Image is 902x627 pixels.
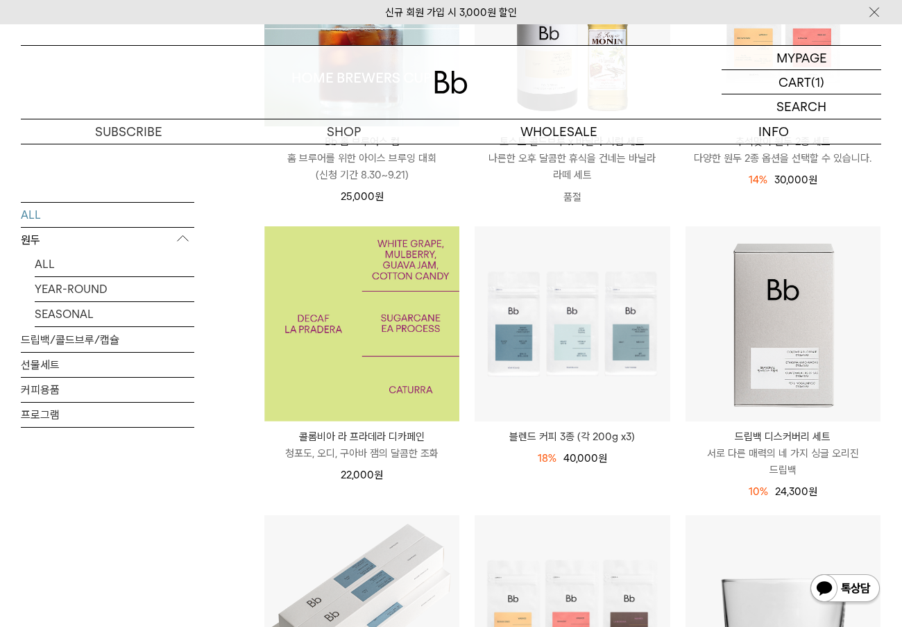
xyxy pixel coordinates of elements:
span: 원 [374,469,383,481]
p: 품절 [475,183,670,211]
a: YEAR-ROUND [35,276,194,301]
p: 나른한 오후 달콤한 휴식을 건네는 바닐라 라떼 세트 [475,150,670,183]
img: 카카오톡 채널 1:1 채팅 버튼 [809,573,881,606]
a: Bb 홈 브루어스 컵 홈 브루어를 위한 아이스 브루잉 대회(신청 기간 8.30~9.21) [264,133,459,183]
p: (1) [811,70,824,94]
p: 청포도, 오디, 구아바 잼의 달콤한 조화 [264,445,459,462]
img: 드립백 디스커버리 세트 [686,226,880,421]
a: ALL [21,202,194,226]
p: INFO [666,119,881,144]
a: 드립백 디스커버리 세트 서로 다른 매력의 네 가지 싱글 오리진 드립백 [686,428,880,478]
span: 40,000 [563,452,607,465]
a: 콜롬비아 라 프라데라 디카페인 [264,226,459,421]
img: 1000001187_add2_054.jpg [264,226,459,421]
img: 로고 [434,71,468,94]
a: 선물세트 [21,352,194,376]
a: SUBSCRIBE [21,119,236,144]
a: 신규 회원 가입 시 3,000원 할인 [385,6,517,19]
p: SEARCH [776,94,826,119]
span: 원 [375,190,384,203]
p: 다양한 원두 2종 옵션을 선택할 수 있습니다. [686,150,880,167]
p: 서로 다른 매력의 네 가지 싱글 오리진 드립백 [686,445,880,478]
a: 토스트 콜드브루 x 바닐라 시럽 세트 나른한 오후 달콤한 휴식을 건네는 바닐라 라떼 세트 [475,133,670,183]
p: WHOLESALE [451,119,666,144]
p: 드립백 디스커버리 세트 [686,428,880,445]
p: MYPAGE [776,46,827,69]
span: 원 [808,485,817,498]
span: 원 [598,452,607,465]
div: 18% [538,450,556,467]
span: 원 [808,174,817,186]
div: 10% [749,483,768,500]
img: 블렌드 커피 3종 (각 200g x3) [475,226,670,421]
a: SHOP [236,119,451,144]
a: 커피용품 [21,377,194,401]
a: MYPAGE [722,46,881,70]
p: 콜롬비아 라 프라데라 디카페인 [264,428,459,445]
p: CART [778,70,811,94]
p: 홈 브루어를 위한 아이스 브루잉 대회 (신청 기간 8.30~9.21) [264,150,459,183]
span: 22,000 [341,469,383,481]
a: 추석맞이 원두 2종 세트 다양한 원두 2종 옵션을 선택할 수 있습니다. [686,133,880,167]
a: 블렌드 커피 3종 (각 200g x3) [475,428,670,445]
a: ALL [35,251,194,276]
a: 콜롬비아 라 프라데라 디카페인 청포도, 오디, 구아바 잼의 달콤한 조화 [264,428,459,462]
a: 프로그램 [21,402,194,426]
span: 30,000 [774,174,817,186]
a: CART (1) [722,70,881,94]
a: 드립백/콜드브루/캡슐 [21,327,194,351]
a: SEASONAL [35,301,194,326]
p: 원두 [21,227,194,252]
span: 25,000 [341,190,384,203]
span: 24,300 [775,485,817,498]
div: 14% [749,172,767,188]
